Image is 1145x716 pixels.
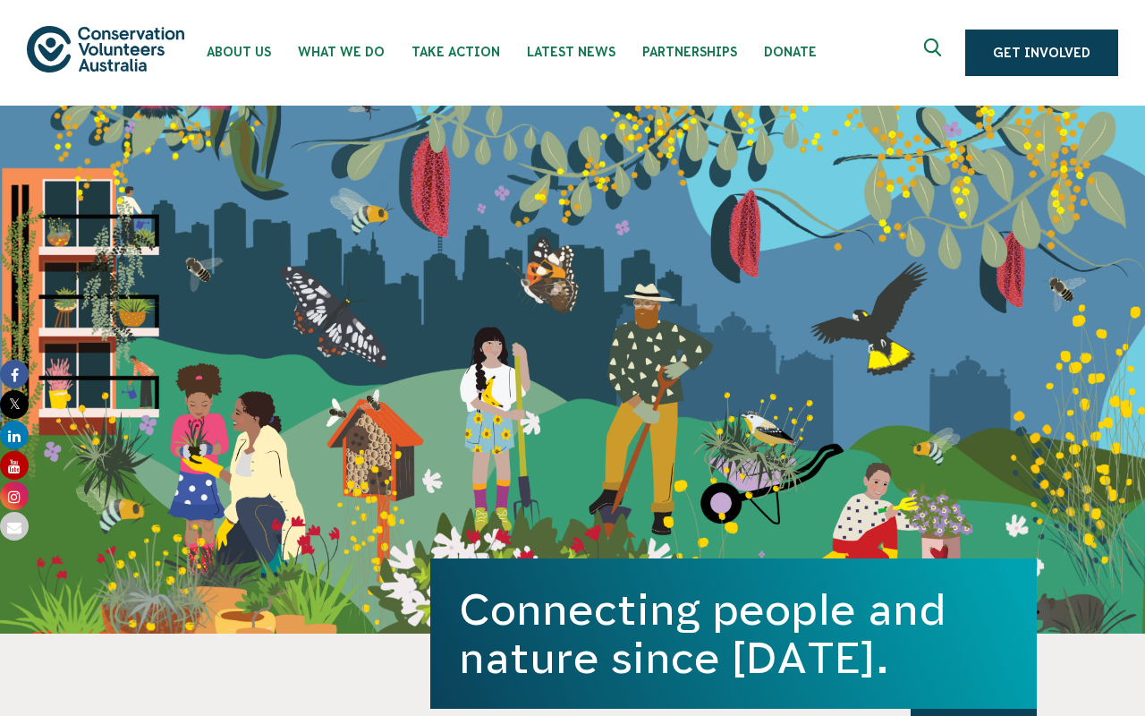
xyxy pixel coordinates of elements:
[411,45,500,59] span: Take Action
[459,585,1008,682] h1: Connecting people and nature since [DATE].
[924,38,946,67] span: Expand search box
[27,26,184,72] img: logo.svg
[207,45,271,59] span: About Us
[298,45,385,59] span: What We Do
[764,45,817,59] span: Donate
[965,30,1118,76] a: Get Involved
[527,45,615,59] span: Latest News
[642,45,737,59] span: Partnerships
[913,31,956,74] button: Expand search box Close search box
